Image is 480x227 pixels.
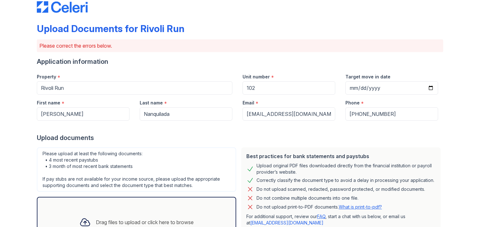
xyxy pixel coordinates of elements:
label: First name [37,100,60,106]
a: What is print-to-pdf? [339,204,382,210]
label: Email [243,100,254,106]
p: For additional support, review our , start a chat with us below, or email us at [246,213,436,226]
p: Do not upload print-to-PDF documents. [257,204,382,210]
div: Upload Documents for Rivoli Run [37,23,184,34]
label: Target move in date [345,74,390,80]
label: Phone [345,100,360,106]
div: Upload documents [37,133,443,142]
label: Property [37,74,56,80]
div: Application information [37,57,443,66]
div: Do not upload scanned, redacted, password protected, or modified documents. [257,185,425,193]
div: Best practices for bank statements and paystubs [246,152,436,160]
div: Upload original PDF files downloaded directly from the financial institution or payroll provider’... [257,163,436,175]
label: Last name [140,100,163,106]
div: Correctly classify the document type to avoid a delay in processing your application. [257,177,434,184]
a: [EMAIL_ADDRESS][DOMAIN_NAME] [250,220,323,225]
a: FAQ [317,214,325,219]
p: Please correct the errors below. [39,42,441,50]
img: CE_Logo_Blue-a8612792a0a2168367f1c8372b55b34899dd931a85d93a1a3d3e32e68fde9ad4.png [37,1,88,13]
div: Drag files to upload or click here to browse [96,218,194,226]
div: Do not combine multiple documents into one file. [257,194,358,202]
label: Unit number [243,74,270,80]
div: Please upload at least the following documents: • 4 most recent paystubs • 3 month of most recent... [37,147,236,192]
